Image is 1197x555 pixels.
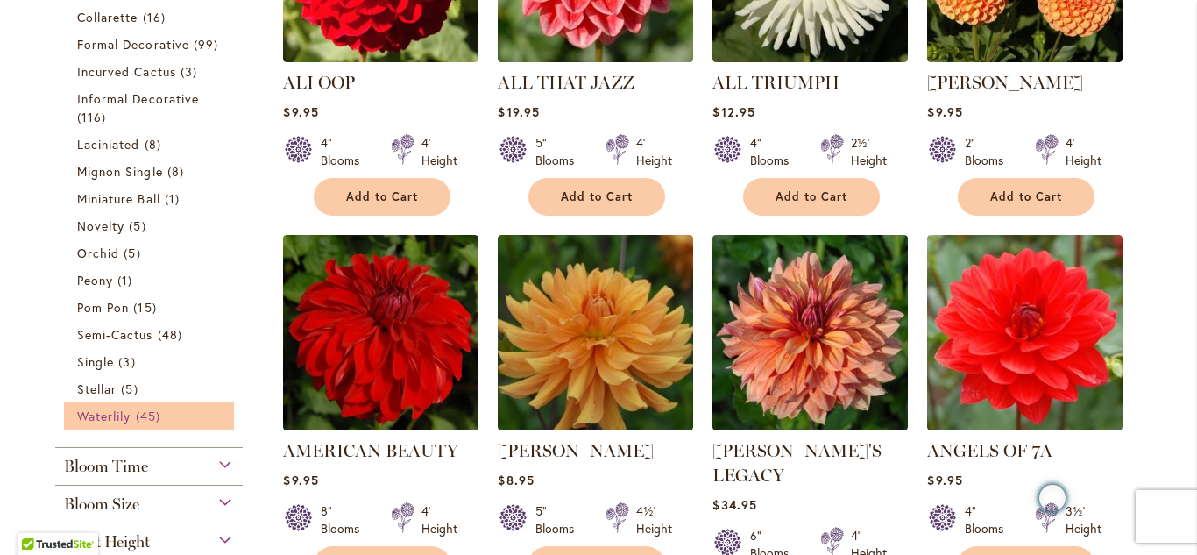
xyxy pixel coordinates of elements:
span: Add to Cart [776,189,847,204]
button: Add to Cart [528,178,665,216]
a: Incurved Cactus 3 [77,62,225,81]
span: 5 [124,244,145,262]
span: 16 [143,8,170,26]
span: 3 [181,62,202,81]
span: 48 [158,325,187,344]
span: $9.95 [283,472,318,488]
span: Novelty [77,217,124,234]
span: 8 [145,135,166,153]
a: Peony 1 [77,271,225,289]
span: Informal Decorative [77,90,199,107]
span: 1 [117,271,137,289]
span: Plant Height [64,532,150,551]
a: AMERICAN BEAUTY [283,417,478,434]
span: 99 [194,35,223,53]
a: Laciniated 8 [77,135,225,153]
span: $19.95 [498,103,539,120]
div: 8" Blooms [321,502,370,537]
span: Peony [77,272,113,288]
span: 5 [121,380,142,398]
span: $9.95 [283,103,318,120]
button: Add to Cart [314,178,450,216]
a: ALL THAT JAZZ [498,72,634,93]
a: AMBER QUEEN [927,49,1123,66]
div: 4' Height [1066,134,1101,169]
a: ALL TRIUMPH [712,49,908,66]
span: Orchid [77,245,119,261]
a: ANGELS OF 7A [927,440,1052,461]
span: 15 [133,298,160,317]
span: $34.95 [712,496,756,513]
span: $9.95 [927,103,962,120]
span: $8.95 [498,472,534,488]
div: 5" Blooms [535,502,584,537]
div: 4' Height [421,134,457,169]
span: Incurved Cactus [77,63,176,80]
span: Formal Decorative [77,36,189,53]
span: Pom Pon [77,299,129,316]
a: ALL THAT JAZZ [498,49,693,66]
a: ALL TRIUMPH [712,72,839,93]
a: Miniature Ball 1 [77,189,225,208]
button: Add to Cart [958,178,1094,216]
div: 4" Blooms [965,502,1014,537]
a: [PERSON_NAME] [498,440,654,461]
span: 1 [165,189,184,208]
span: Add to Cart [990,189,1062,204]
a: Mignon Single 8 [77,162,225,181]
span: Collarette [77,9,138,25]
div: 3½' Height [1066,502,1101,537]
a: Novelty 5 [77,217,225,235]
span: Semi-Cactus [77,326,153,343]
span: 116 [77,108,110,126]
a: Waterlily 45 [77,407,225,425]
img: ANDREW CHARLES [498,235,693,430]
div: 2" Blooms [965,134,1014,169]
span: Mignon Single [77,163,163,180]
img: Andy's Legacy [712,235,908,430]
span: Add to Cart [561,189,633,204]
span: 45 [136,407,165,425]
span: Laciniated [77,136,140,153]
a: Orchid 5 [77,244,225,262]
a: ALI OOP [283,72,355,93]
div: 4½' Height [636,502,672,537]
span: Miniature Ball [77,190,160,207]
span: Bloom Size [64,495,139,514]
a: AMERICAN BEAUTY [283,440,458,461]
iframe: Launch Accessibility Center [13,493,62,542]
a: Collarette 16 [77,8,225,26]
div: 5" Blooms [535,134,584,169]
span: 5 [129,217,150,235]
img: AMERICAN BEAUTY [283,235,478,430]
span: Add to Cart [346,189,418,204]
img: ANGELS OF 7A [927,235,1123,430]
a: Pom Pon 15 [77,298,225,317]
a: ANDREW CHARLES [498,417,693,434]
span: $12.95 [712,103,754,120]
a: Stellar 5 [77,380,225,398]
div: 4' Height [421,502,457,537]
span: Stellar [77,381,117,397]
a: ANGELS OF 7A [927,417,1123,434]
div: 4" Blooms [321,134,370,169]
a: [PERSON_NAME] [927,72,1083,93]
span: 3 [118,352,139,371]
span: Bloom Time [64,457,148,476]
div: 4" Blooms [750,134,799,169]
a: [PERSON_NAME]'S LEGACY [712,440,882,486]
a: Semi-Cactus 48 [77,325,225,344]
a: Informal Decorative 116 [77,89,225,126]
span: 8 [167,162,188,181]
div: 4' Height [636,134,672,169]
span: $9.95 [927,472,962,488]
a: Single 3 [77,352,225,371]
a: Formal Decorative 99 [77,35,225,53]
button: Add to Cart [743,178,880,216]
a: ALI OOP [283,49,478,66]
span: Waterlily [77,408,131,424]
span: Single [77,353,114,370]
div: 2½' Height [851,134,887,169]
a: Andy's Legacy [712,417,908,434]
